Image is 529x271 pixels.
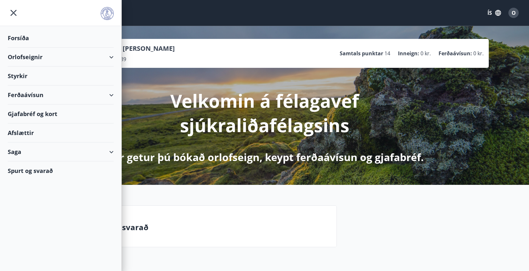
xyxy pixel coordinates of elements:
[8,142,114,161] div: Saga
[106,150,424,164] p: Hér getur þú bókað orlofseign, keypt ferðaávísun og gjafabréf.
[8,29,114,48] div: Forsíða
[69,44,175,53] p: [PERSON_NAME] [PERSON_NAME]
[8,86,114,104] div: Ferðaávísun
[506,5,521,21] button: O
[8,123,114,142] div: Afslættir
[95,88,435,137] p: Velkomin á félagavef sjúkraliðafélagsins
[8,161,114,180] div: Spurt og svarað
[8,67,114,86] div: Styrkir
[340,50,383,57] p: Samtals punktar
[384,50,390,57] span: 14
[439,50,472,57] p: Ferðaávísun :
[512,9,516,16] span: O
[484,7,505,19] button: ÍS
[101,7,114,20] img: union_logo
[8,48,114,67] div: Orlofseignir
[398,50,419,57] p: Inneign :
[420,50,431,57] span: 0 kr.
[8,7,19,19] button: menu
[473,50,484,57] span: 0 kr.
[8,104,114,123] div: Gjafabréf og kort
[88,222,331,233] p: Spurt og svarað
